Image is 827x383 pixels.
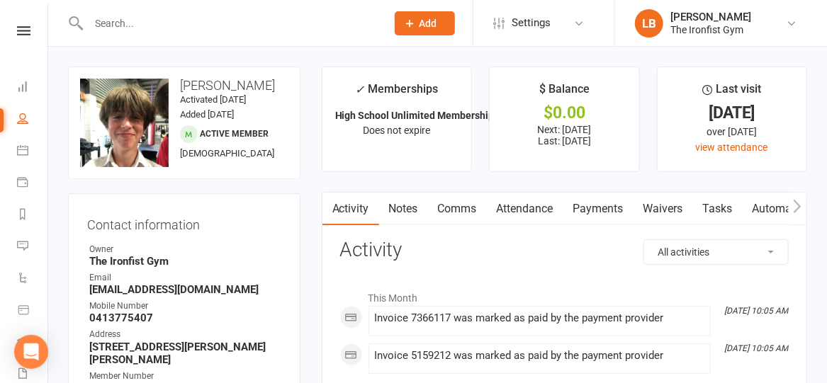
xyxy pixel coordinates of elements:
[670,11,751,23] div: [PERSON_NAME]
[563,193,634,225] a: Payments
[696,142,768,153] a: view attendance
[724,306,788,316] i: [DATE] 10:05 AM
[89,299,281,313] div: Mobile Number
[89,328,281,341] div: Address
[89,370,281,383] div: Member Number
[375,350,704,362] div: Invoice 5159212 was marked as paid by the payment provider
[670,124,794,139] div: over [DATE]
[340,283,789,306] li: This Month
[17,200,49,231] a: Reports
[89,341,281,366] strong: [STREET_ADDRESS][PERSON_NAME][PERSON_NAME]
[693,193,743,225] a: Tasks
[670,23,751,36] div: The Ironfist Gym
[379,193,428,225] a: Notes
[89,271,281,285] div: Email
[724,343,788,353] i: [DATE] 10:05 AM
[355,80,438,106] div: Memberships
[180,94,246,105] time: Activated [DATE]
[428,193,487,225] a: Comms
[89,283,281,296] strong: [EMAIL_ADDRESS][DOMAIN_NAME]
[14,335,48,369] div: Open Intercom Messenger
[180,148,274,159] span: [DEMOGRAPHIC_DATA]
[89,311,281,324] strong: 0413775407
[17,104,49,136] a: People
[89,255,281,268] strong: The Ironfist Gym
[89,243,281,256] div: Owner
[180,109,234,120] time: Added [DATE]
[355,83,364,96] i: ✓
[17,168,49,200] a: Payments
[487,193,563,225] a: Attendance
[84,13,376,33] input: Search...
[743,193,827,225] a: Automations
[17,72,49,104] a: Dashboard
[502,124,626,147] p: Next: [DATE] Last: [DATE]
[80,79,288,93] h3: [PERSON_NAME]
[670,105,794,120] div: [DATE]
[375,312,704,324] div: Invoice 7366117 was marked as paid by the payment provider
[335,110,524,121] strong: High School Unlimited Membership - (3M)
[363,125,430,136] span: Does not expire
[420,18,437,29] span: Add
[512,7,551,39] span: Settings
[635,9,663,38] div: LB
[17,295,49,327] a: Product Sales
[322,193,379,225] a: Activity
[539,80,590,105] div: $ Balance
[395,11,455,35] button: Add
[87,212,281,232] h3: Contact information
[17,136,49,168] a: Calendar
[200,129,269,139] span: Active member
[340,239,789,261] h3: Activity
[502,105,626,120] div: $0.00
[80,79,169,167] img: image1699339634.png
[702,80,761,105] div: Last visit
[634,193,693,225] a: Waivers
